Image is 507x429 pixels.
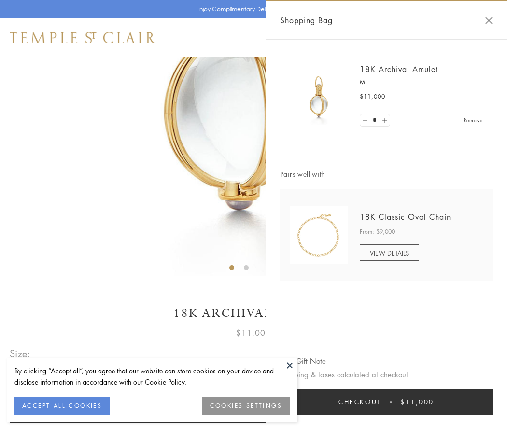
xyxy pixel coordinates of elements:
[236,327,271,339] span: $11,000
[360,92,385,101] span: $11,000
[360,114,370,127] a: Set quantity to 0
[360,64,438,74] a: 18K Archival Amulet
[464,115,483,126] a: Remove
[10,32,155,43] img: Temple St. Clair
[360,227,395,237] span: From: $9,000
[380,114,389,127] a: Set quantity to 2
[10,305,497,322] h1: 18K Archival Amulet
[197,4,306,14] p: Enjoy Complimentary Delivery & Returns
[360,244,419,261] a: VIEW DETAILS
[280,14,333,27] span: Shopping Bag
[338,397,381,407] span: Checkout
[14,365,290,387] div: By clicking “Accept all”, you agree that our website can store cookies on your device and disclos...
[290,68,348,126] img: 18K Archival Amulet
[485,17,493,24] button: Close Shopping Bag
[14,397,110,415] button: ACCEPT ALL COOKIES
[370,248,409,257] span: VIEW DETAILS
[280,389,493,415] button: Checkout $11,000
[280,169,493,180] span: Pairs well with
[280,355,326,367] button: Add Gift Note
[360,77,483,87] p: M
[360,212,451,222] a: 18K Classic Oval Chain
[400,397,434,407] span: $11,000
[10,345,31,361] span: Size:
[202,397,290,415] button: COOKIES SETTINGS
[290,206,348,264] img: N88865-OV18
[280,369,493,381] p: Shipping & taxes calculated at checkout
